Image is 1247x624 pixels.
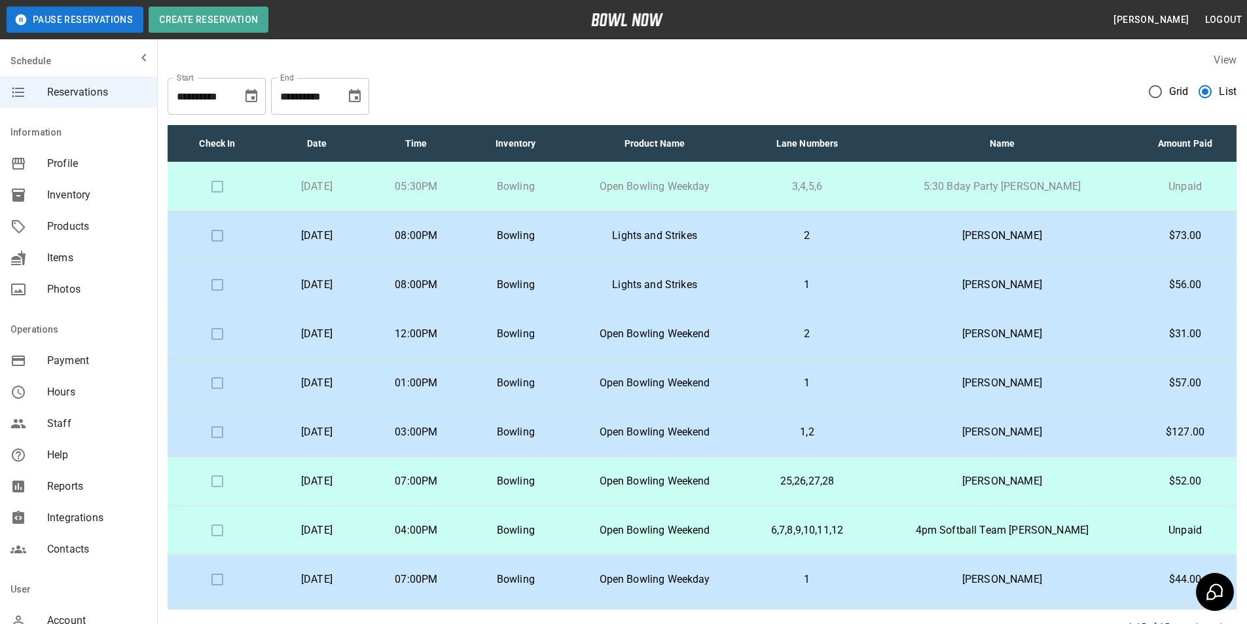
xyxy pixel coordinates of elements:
[47,447,147,463] span: Help
[466,125,566,162] th: Inventory
[576,228,734,244] p: Lights and Strikes
[477,523,555,538] p: Bowling
[278,424,356,440] p: [DATE]
[1144,326,1226,342] p: $31.00
[377,326,456,342] p: 12:00PM
[576,375,734,391] p: Open Bowling Weekend
[267,125,367,162] th: Date
[377,572,456,587] p: 07:00PM
[47,479,147,494] span: Reports
[1144,179,1226,194] p: Unpaid
[576,572,734,587] p: Open Bowling Weekday
[1169,84,1189,100] span: Grid
[881,473,1123,489] p: [PERSON_NAME]
[47,250,147,266] span: Items
[881,375,1123,391] p: [PERSON_NAME]
[477,424,555,440] p: Bowling
[881,228,1123,244] p: [PERSON_NAME]
[744,125,870,162] th: Lane Numbers
[754,473,859,489] p: 25,26,27,28
[881,572,1123,587] p: [PERSON_NAME]
[754,277,859,293] p: 1
[1144,473,1226,489] p: $52.00
[477,375,555,391] p: Bowling
[566,125,744,162] th: Product Name
[754,179,859,194] p: 3,4,5,6
[278,277,356,293] p: [DATE]
[754,572,859,587] p: 1
[754,523,859,538] p: 6,7,8,9,10,11,12
[278,375,356,391] p: [DATE]
[1200,8,1247,32] button: Logout
[591,13,663,26] img: logo
[377,473,456,489] p: 07:00PM
[377,228,456,244] p: 08:00PM
[477,228,555,244] p: Bowling
[377,523,456,538] p: 04:00PM
[168,125,267,162] th: Check In
[881,277,1123,293] p: [PERSON_NAME]
[47,384,147,400] span: Hours
[1134,125,1237,162] th: Amount Paid
[881,523,1123,538] p: 4pm Softball Team [PERSON_NAME]
[238,83,264,109] button: Choose date, selected date is Aug 21, 2025
[1108,8,1194,32] button: [PERSON_NAME]
[477,473,555,489] p: Bowling
[47,156,147,172] span: Profile
[576,179,734,194] p: Open Bowling Weekday
[377,375,456,391] p: 01:00PM
[7,7,143,33] button: Pause Reservations
[278,572,356,587] p: [DATE]
[576,424,734,440] p: Open Bowling Weekend
[278,228,356,244] p: [DATE]
[881,179,1123,194] p: 5:30 Bday Party [PERSON_NAME]
[47,187,147,203] span: Inventory
[47,282,147,297] span: Photos
[1144,228,1226,244] p: $73.00
[377,424,456,440] p: 03:00PM
[1219,84,1237,100] span: List
[754,424,859,440] p: 1,2
[47,416,147,431] span: Staff
[754,326,859,342] p: 2
[47,353,147,369] span: Payment
[754,375,859,391] p: 1
[1214,54,1237,66] label: View
[377,179,456,194] p: 05:30PM
[367,125,466,162] th: Time
[278,326,356,342] p: [DATE]
[576,473,734,489] p: Open Bowling Weekend
[149,7,268,33] button: Create Reservation
[477,277,555,293] p: Bowling
[881,424,1123,440] p: [PERSON_NAME]
[377,277,456,293] p: 08:00PM
[47,219,147,234] span: Products
[1144,424,1226,440] p: $127.00
[881,326,1123,342] p: [PERSON_NAME]
[278,523,356,538] p: [DATE]
[47,541,147,557] span: Contacts
[576,326,734,342] p: Open Bowling Weekend
[1144,277,1226,293] p: $56.00
[1144,523,1226,538] p: Unpaid
[1144,572,1226,587] p: $44.00
[754,228,859,244] p: 2
[871,125,1134,162] th: Name
[278,179,356,194] p: [DATE]
[278,473,356,489] p: [DATE]
[576,523,734,538] p: Open Bowling Weekend
[477,572,555,587] p: Bowling
[576,277,734,293] p: Lights and Strikes
[47,510,147,526] span: Integrations
[1144,375,1226,391] p: $57.00
[477,326,555,342] p: Bowling
[477,179,555,194] p: Bowling
[47,84,147,100] span: Reservations
[342,83,368,109] button: Choose date, selected date is Sep 21, 2025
